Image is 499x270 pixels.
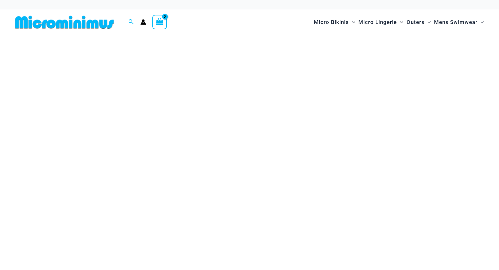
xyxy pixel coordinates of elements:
nav: Site Navigation [311,12,486,33]
span: Menu Toggle [425,14,431,30]
span: Menu Toggle [397,14,403,30]
a: Mens SwimwearMenu ToggleMenu Toggle [432,13,485,32]
span: Micro Bikinis [314,14,349,30]
a: OutersMenu ToggleMenu Toggle [405,13,432,32]
img: MM SHOP LOGO FLAT [13,15,116,29]
a: Micro BikinisMenu ToggleMenu Toggle [312,13,357,32]
a: Search icon link [128,18,134,26]
a: Account icon link [140,19,146,25]
span: Outers [407,14,425,30]
a: View Shopping Cart, empty [152,15,167,29]
a: Micro LingerieMenu ToggleMenu Toggle [357,13,405,32]
span: Menu Toggle [349,14,355,30]
span: Mens Swimwear [434,14,478,30]
span: Menu Toggle [478,14,484,30]
span: Micro Lingerie [358,14,397,30]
